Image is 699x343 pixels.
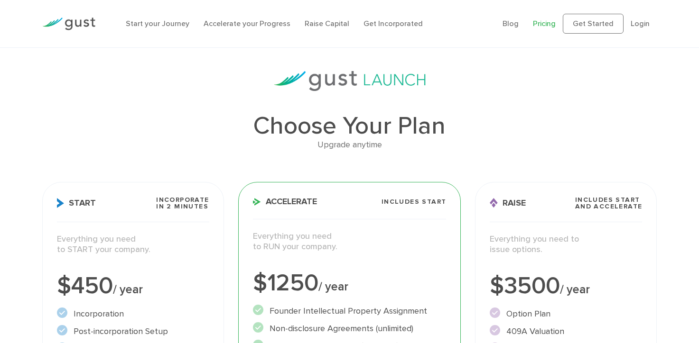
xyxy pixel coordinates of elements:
img: Raise Icon [490,198,498,208]
div: $1250 [253,271,447,295]
div: $450 [57,274,209,298]
p: Everything you need to START your company. [57,234,209,255]
li: Post-incorporation Setup [57,325,209,338]
p: Everything you need to RUN your company. [253,231,447,253]
div: $3500 [490,274,642,298]
div: Upgrade anytime [42,138,657,152]
h1: Choose Your Plan [42,114,657,138]
img: Accelerate Icon [253,198,261,206]
span: Includes START [382,199,447,205]
span: Incorporate in 2 Minutes [156,197,209,210]
a: Blog [503,19,519,28]
li: Non-disclosure Agreements (unlimited) [253,322,447,335]
a: Get Started [563,14,624,34]
img: Gust Logo [42,18,95,30]
img: gust-launch-logos.svg [274,71,426,91]
a: Accelerate your Progress [204,19,290,28]
span: Accelerate [253,198,317,206]
a: Pricing [533,19,556,28]
a: Start your Journey [126,19,189,28]
li: Option Plan [490,307,642,320]
span: / year [113,282,143,297]
a: Raise Capital [305,19,349,28]
li: Founder Intellectual Property Assignment [253,305,447,317]
span: Includes START and ACCELERATE [575,197,643,210]
span: Raise [490,198,526,208]
span: Start [57,198,96,208]
span: / year [560,282,590,297]
li: 409A Valuation [490,325,642,338]
a: Login [631,19,650,28]
img: Start Icon X2 [57,198,64,208]
p: Everything you need to issue options. [490,234,642,255]
li: Incorporation [57,307,209,320]
span: / year [318,280,348,294]
a: Get Incorporated [363,19,423,28]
